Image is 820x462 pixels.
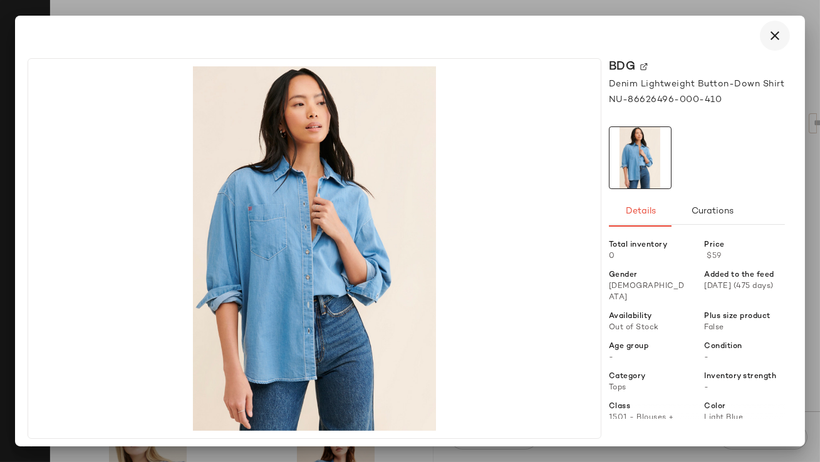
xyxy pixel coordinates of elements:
[610,127,671,188] img: 86626496_410_b
[609,341,649,352] span: Age group
[704,240,725,251] span: Price
[704,354,709,362] span: -
[609,401,631,413] span: Class
[625,207,655,217] span: Details
[707,251,724,262] span: $59
[640,63,648,71] img: svg%3e
[609,311,652,322] span: Availability
[609,93,722,106] span: NU-86626496-000-410
[609,240,668,251] span: Total inventory
[704,401,726,413] span: Color
[609,58,636,75] span: BDG
[609,78,785,91] span: Denim Lightweight Button-Down Shirt
[609,282,685,302] span: [DEMOGRAPHIC_DATA]
[609,270,638,281] span: Gender
[691,207,734,217] span: Curations
[704,311,771,322] span: Plus size product
[609,324,659,332] span: Out of Stock
[704,282,774,290] span: [DATE] (475 days)
[36,66,593,431] img: 86626496_410_b
[704,384,709,392] span: -
[704,270,774,281] span: Added to the feed
[609,354,614,362] span: -
[704,324,724,332] span: False
[609,384,626,392] span: Tops
[609,371,646,382] span: Category
[609,252,615,260] span: 0
[704,371,776,382] span: Inventory strength
[704,341,742,352] span: Condition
